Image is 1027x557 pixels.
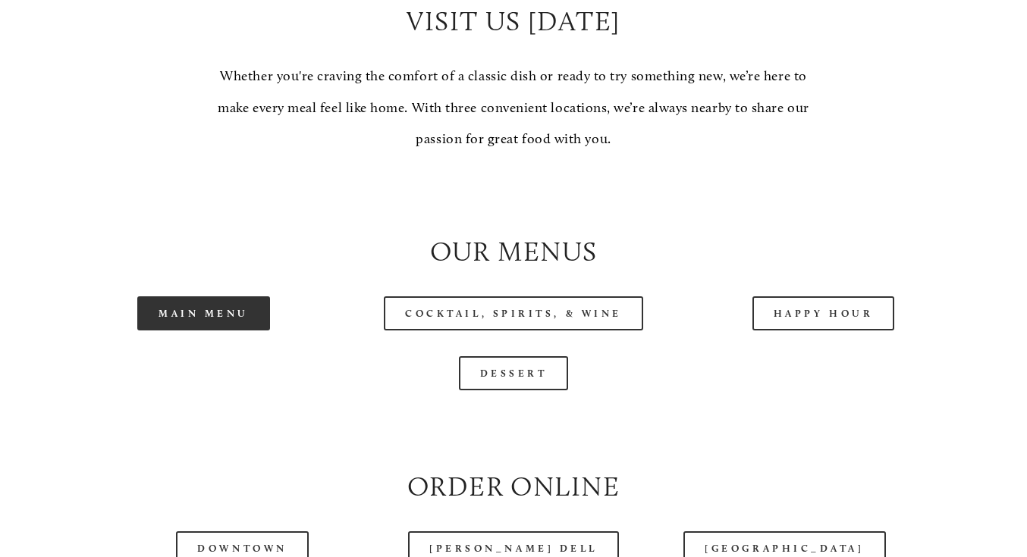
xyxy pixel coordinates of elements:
a: Dessert [459,356,569,390]
p: Whether you're craving the comfort of a classic dish or ready to try something new, we’re here to... [216,61,810,155]
a: Happy Hour [752,296,895,330]
h2: Our Menus [61,233,966,271]
a: Cocktail, Spirits, & Wine [384,296,643,330]
a: Main Menu [137,296,270,330]
h2: Order Online [61,468,966,505]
